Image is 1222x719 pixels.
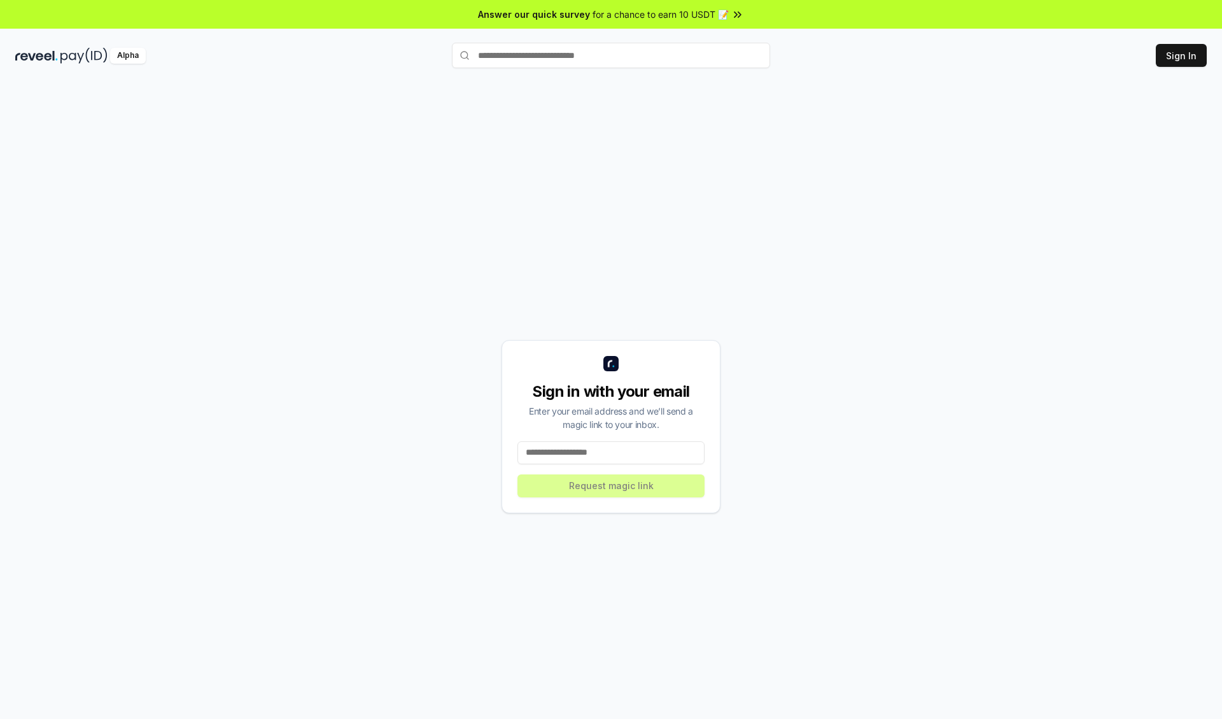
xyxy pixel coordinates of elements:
img: pay_id [60,48,108,64]
span: Answer our quick survey [478,8,590,21]
img: reveel_dark [15,48,58,64]
span: for a chance to earn 10 USDT 📝 [593,8,729,21]
div: Enter your email address and we’ll send a magic link to your inbox. [517,404,705,431]
div: Sign in with your email [517,381,705,402]
img: logo_small [603,356,619,371]
div: Alpha [110,48,146,64]
button: Sign In [1156,44,1207,67]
